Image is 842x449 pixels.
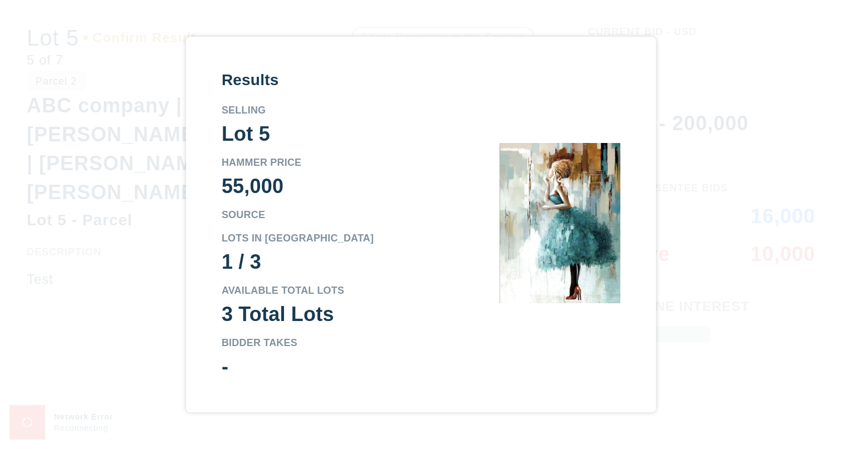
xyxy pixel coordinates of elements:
div: - [222,357,464,377]
div: 55,000 [222,176,464,196]
div: Available total lots [222,285,464,295]
div: Lot 5 [222,124,464,144]
div: 3 Total Lots [222,304,464,324]
div: Hammer Price [222,157,464,167]
div: Bidder Takes [222,338,464,348]
div: Selling [222,105,464,115]
div: Lots in [GEOGRAPHIC_DATA] [222,233,464,243]
div: Source [222,210,464,220]
div: Results [222,72,464,88]
div: 1 / 3 [222,252,464,272]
